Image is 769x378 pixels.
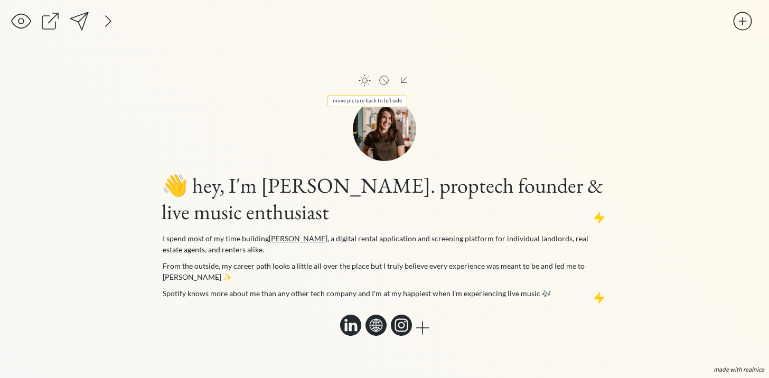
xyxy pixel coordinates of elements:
[163,260,607,282] p: From the outside, my career path looks a little all over the place but I truly believe every expe...
[163,233,607,255] p: I spend most of my time building , a digital rental application and screening platform for indivi...
[162,172,607,225] h1: 👋 hey, I'm [PERSON_NAME]. proptech founder & live music enthusiast
[269,234,327,243] a: [PERSON_NAME]
[328,96,407,107] div: move picture back to left side
[163,288,607,299] p: Spotify knows more about me than any other tech company and I'm at my happiest when I'm experienc...
[710,365,768,375] button: made with realnice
